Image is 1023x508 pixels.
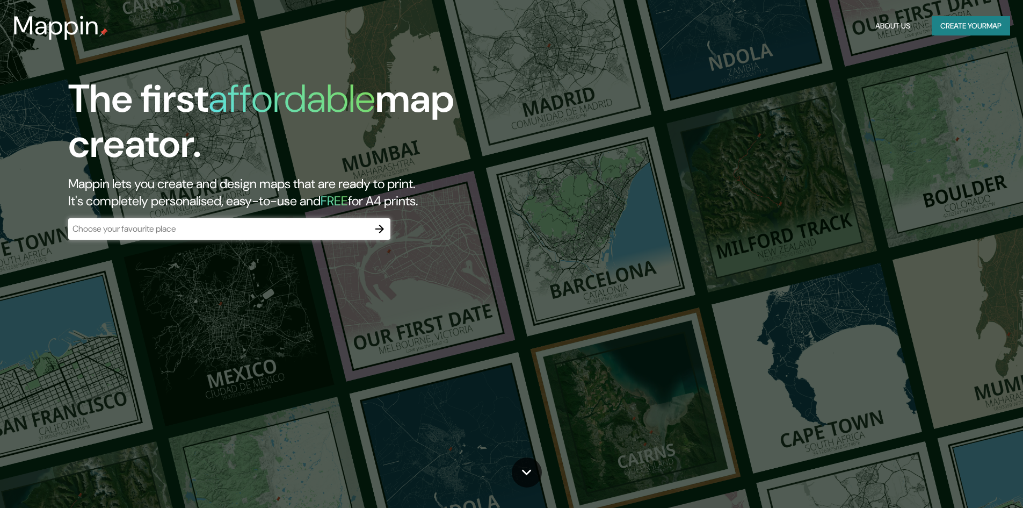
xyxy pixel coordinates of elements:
button: Create yourmap [932,16,1010,36]
h5: FREE [321,192,348,209]
iframe: Help widget launcher [927,466,1011,496]
h3: Mappin [13,11,99,41]
h1: affordable [208,74,375,124]
button: About Us [871,16,915,36]
img: mappin-pin [99,28,108,37]
h2: Mappin lets you create and design maps that are ready to print. It's completely personalised, eas... [68,175,580,210]
input: Choose your favourite place [68,223,369,235]
h1: The first map creator. [68,76,580,175]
